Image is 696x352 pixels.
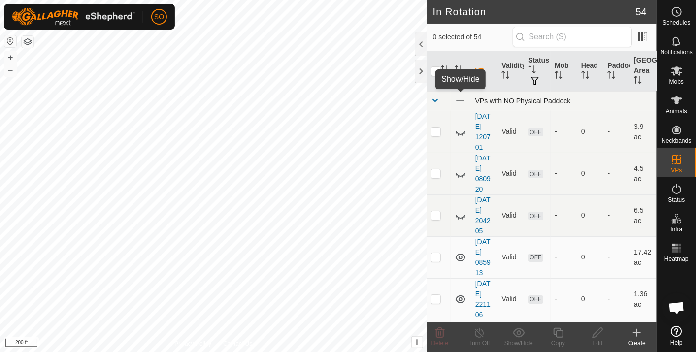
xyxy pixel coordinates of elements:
[4,64,16,76] button: –
[497,236,524,278] td: Valid
[603,194,630,236] td: -
[630,111,657,153] td: 3.9 ac
[513,27,632,47] input: Search (S)
[412,337,423,348] button: i
[555,210,573,221] div: -
[431,340,449,347] span: Delete
[668,197,685,203] span: Status
[671,167,682,173] span: VPs
[223,339,252,348] a: Contact Us
[528,67,536,75] p-sorticon: Activate to sort
[497,194,524,236] td: Valid
[634,77,642,85] p-sorticon: Activate to sort
[22,36,33,48] button: Map Layers
[528,212,543,220] span: OFF
[630,236,657,278] td: 17.42 ac
[577,153,604,194] td: 0
[475,112,491,151] a: [DATE] 120701
[433,32,513,42] span: 0 selected of 54
[630,194,657,236] td: 6.5 ac
[528,170,543,178] span: OFF
[603,153,630,194] td: -
[501,72,509,80] p-sorticon: Activate to sort
[603,111,630,153] td: -
[669,79,684,85] span: Mobs
[630,278,657,320] td: 1.36 ac
[475,280,491,319] a: [DATE] 221106
[581,72,589,80] p-sorticon: Activate to sort
[664,256,689,262] span: Heatmap
[555,294,573,304] div: -
[607,72,615,80] p-sorticon: Activate to sort
[538,339,578,348] div: Copy
[578,339,617,348] div: Edit
[497,51,524,92] th: Validity
[577,194,604,236] td: 0
[603,278,630,320] td: -
[4,52,16,64] button: +
[577,278,604,320] td: 0
[555,72,563,80] p-sorticon: Activate to sort
[475,97,653,105] div: VPs with NO Physical Paddock
[433,6,636,18] h2: In Rotation
[475,154,491,193] a: [DATE] 080920
[154,12,164,22] span: SO
[662,293,692,322] div: Open chat
[499,339,538,348] div: Show/Hide
[174,339,211,348] a: Privacy Policy
[551,51,577,92] th: Mob
[630,51,657,92] th: [GEOGRAPHIC_DATA] Area
[555,252,573,262] div: -
[603,51,630,92] th: Paddock
[528,254,543,262] span: OFF
[524,51,551,92] th: Status
[555,127,573,137] div: -
[497,111,524,153] td: Valid
[528,128,543,136] span: OFF
[4,35,16,47] button: Reset Map
[475,196,491,235] a: [DATE] 204205
[663,20,690,26] span: Schedules
[670,226,682,232] span: Infra
[661,49,693,55] span: Notifications
[603,236,630,278] td: -
[528,295,543,304] span: OFF
[657,322,696,350] a: Help
[636,4,647,19] span: 54
[12,8,135,26] img: Gallagher Logo
[630,153,657,194] td: 4.5 ac
[475,238,491,277] a: [DATE] 085913
[577,51,604,92] th: Head
[497,153,524,194] td: Valid
[471,51,498,92] th: VP
[416,338,418,346] span: i
[455,67,463,75] p-sorticon: Activate to sort
[497,278,524,320] td: Valid
[666,108,687,114] span: Animals
[617,339,657,348] div: Create
[662,138,691,144] span: Neckbands
[555,168,573,179] div: -
[577,236,604,278] td: 0
[577,111,604,153] td: 0
[670,340,683,346] span: Help
[460,339,499,348] div: Turn Off
[441,67,449,75] p-sorticon: Activate to sort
